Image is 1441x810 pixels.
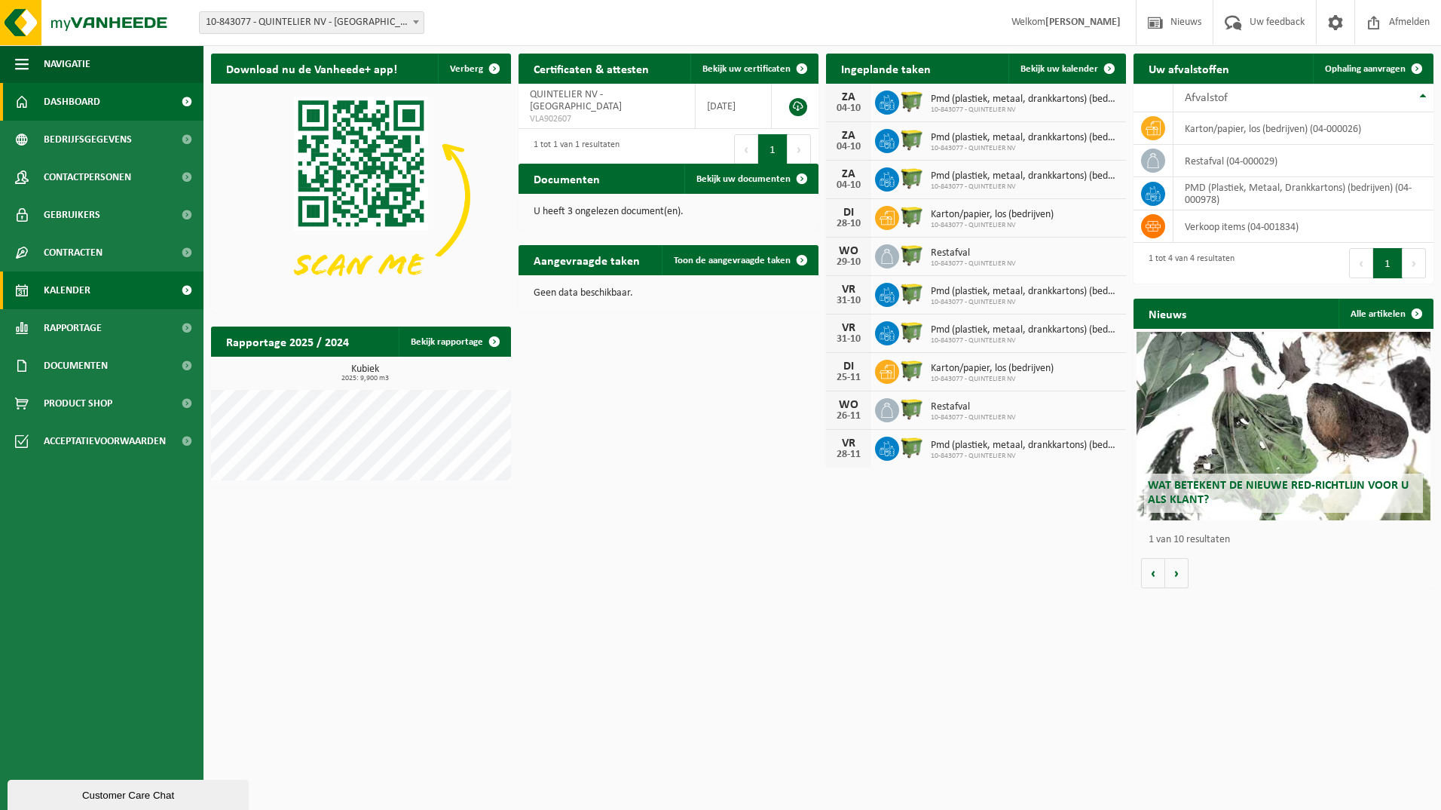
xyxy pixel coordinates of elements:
a: Wat betekent de nieuwe RED-richtlijn voor u als klant? [1137,332,1430,520]
span: Restafval [931,247,1016,259]
div: ZA [834,130,864,142]
div: 28-10 [834,219,864,229]
img: WB-1100-HPE-GN-50 [899,319,925,345]
span: Gebruikers [44,196,100,234]
span: Karton/papier, los (bedrijven) [931,363,1054,375]
h2: Download nu de Vanheede+ app! [211,54,412,83]
span: 10-843077 - QUINTELIER NV [931,413,1016,422]
span: 10-843077 - QUINTELIER NV [931,375,1054,384]
span: 10-843077 - QUINTELIER NV - DENDERMONDE [200,12,424,33]
a: Ophaling aanvragen [1313,54,1432,84]
button: Next [788,134,811,164]
div: 04-10 [834,142,864,152]
span: 10-843077 - QUINTELIER NV [931,259,1016,268]
span: Afvalstof [1185,92,1228,104]
h2: Ingeplande taken [826,54,946,83]
button: Previous [734,134,758,164]
img: WB-1100-HPE-GN-50 [899,127,925,152]
span: Pmd (plastiek, metaal, drankkartons) (bedrijven) [931,132,1118,144]
button: 1 [758,134,788,164]
span: Bekijk uw kalender [1020,64,1098,74]
td: PMD (Plastiek, Metaal, Drankkartons) (bedrijven) (04-000978) [1173,177,1433,210]
img: WB-1100-HPE-GN-50 [899,88,925,114]
div: VR [834,322,864,334]
span: 10-843077 - QUINTELIER NV [931,336,1118,345]
img: WB-1100-HPE-GN-50 [899,281,925,306]
img: WB-1100-HPE-GN-50 [899,434,925,460]
iframe: chat widget [8,777,252,810]
img: Download de VHEPlus App [211,84,511,309]
span: Documenten [44,347,108,385]
h2: Uw afvalstoffen [1134,54,1244,83]
span: QUINTELIER NV - [GEOGRAPHIC_DATA] [530,89,622,112]
a: Bekijk rapportage [399,327,509,357]
div: WO [834,399,864,411]
td: restafval (04-000029) [1173,145,1433,177]
span: Restafval [931,401,1016,413]
p: U heeft 3 ongelezen document(en). [534,207,803,217]
a: Bekijk uw kalender [1008,54,1124,84]
img: WB-1100-HPE-GN-50 [899,165,925,191]
h2: Aangevraagde taken [519,245,655,275]
td: karton/papier, los (bedrijven) (04-000026) [1173,112,1433,145]
div: VR [834,437,864,449]
span: Rapportage [44,309,102,347]
span: Pmd (plastiek, metaal, drankkartons) (bedrijven) [931,94,1118,106]
a: Bekijk uw certificaten [690,54,817,84]
button: Volgende [1165,558,1189,588]
a: Alle artikelen [1339,299,1432,329]
span: Pmd (plastiek, metaal, drankkartons) (bedrijven) [931,286,1118,298]
img: WB-1100-HPE-GN-50 [899,396,925,422]
span: Product Shop [44,385,112,422]
span: Acceptatievoorwaarden [44,422,166,460]
div: ZA [834,168,864,180]
div: DI [834,207,864,219]
span: Toon de aangevraagde taken [674,256,791,265]
span: Bekijk uw documenten [696,174,791,184]
img: WB-1100-HPE-GN-50 [899,242,925,268]
span: Pmd (plastiek, metaal, drankkartons) (bedrijven) [931,324,1118,336]
span: 10-843077 - QUINTELIER NV [931,221,1054,230]
span: 10-843077 - QUINTELIER NV [931,106,1118,115]
div: 26-11 [834,411,864,422]
div: DI [834,361,864,373]
button: Vorige [1141,558,1165,588]
span: VLA902607 [530,113,684,125]
span: 10-843077 - QUINTELIER NV [931,183,1118,192]
span: 10-843077 - QUINTELIER NV [931,298,1118,307]
span: Wat betekent de nieuwe RED-richtlijn voor u als klant? [1148,480,1409,506]
span: Bekijk uw certificaten [702,64,791,74]
span: Karton/papier, los (bedrijven) [931,209,1054,221]
span: Pmd (plastiek, metaal, drankkartons) (bedrijven) [931,170,1118,183]
h3: Kubiek [219,364,511,382]
span: Navigatie [44,45,90,83]
span: 10-843077 - QUINTELIER NV - DENDERMONDE [199,11,424,34]
span: Contactpersonen [44,158,131,196]
div: 29-10 [834,257,864,268]
span: Verberg [450,64,483,74]
span: Kalender [44,272,90,309]
h2: Documenten [519,164,615,193]
div: VR [834,284,864,296]
div: 25-11 [834,373,864,383]
a: Bekijk uw documenten [684,164,817,194]
span: Contracten [44,234,102,272]
h2: Certificaten & attesten [519,54,664,83]
button: 1 [1373,248,1403,278]
span: Ophaling aanvragen [1325,64,1406,74]
p: 1 van 10 resultaten [1149,535,1426,545]
td: verkoop items (04-001834) [1173,210,1433,243]
button: Verberg [438,54,509,84]
div: 31-10 [834,296,864,306]
span: 10-843077 - QUINTELIER NV [931,144,1118,153]
img: WB-1100-HPE-GN-50 [899,204,925,229]
div: 04-10 [834,103,864,114]
div: 1 tot 1 van 1 resultaten [526,133,620,166]
h2: Nieuws [1134,299,1201,328]
span: Bedrijfsgegevens [44,121,132,158]
div: ZA [834,91,864,103]
button: Next [1403,248,1426,278]
h2: Rapportage 2025 / 2024 [211,327,364,356]
span: 10-843077 - QUINTELIER NV [931,452,1118,461]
